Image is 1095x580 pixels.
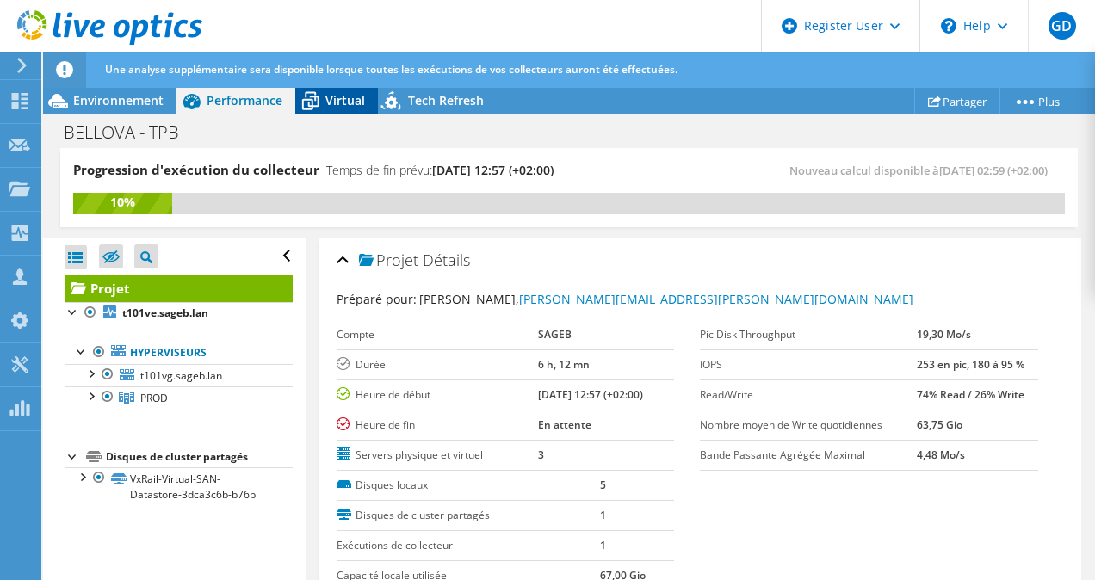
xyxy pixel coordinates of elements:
b: 74% Read / 26% Write [917,387,1024,402]
svg: \n [941,18,956,34]
b: 6 h, 12 mn [538,357,590,372]
b: 4,48 Mo/s [917,447,965,462]
label: Durée [337,356,538,373]
label: Heure de début [337,386,538,404]
a: t101vg.sageb.lan [65,364,293,386]
label: Disques de cluster partagés [337,507,600,524]
span: GD [1049,12,1076,40]
a: Hyperviseurs [65,342,293,364]
b: t101ve.sageb.lan [122,305,208,320]
span: PROD [140,391,168,405]
label: Pic Disk Throughput [700,326,916,343]
div: 10% [73,193,172,212]
h1: BELLOVA - TPB [56,123,206,142]
b: 1 [600,538,606,552]
span: Une analyse supplémentaire sera disponible lorsque toutes les exécutions de vos collecteurs auron... [105,62,677,77]
label: Read/Write [700,386,916,404]
span: [DATE] 12:57 (+02:00) [432,162,554,178]
span: t101vg.sageb.lan [140,368,222,383]
label: Préparé pour: [337,291,417,307]
a: Partager [914,88,1000,114]
span: Performance [207,92,282,108]
span: Virtual [325,92,365,108]
a: VxRail-Virtual-SAN-Datastore-3dca3c6b-b76b [65,467,293,505]
span: Tech Refresh [408,92,484,108]
b: 19,30 Mo/s [917,327,971,342]
b: 5 [600,478,606,492]
a: Plus [999,88,1073,114]
a: Projet [65,275,293,302]
b: 253 en pic, 180 à 95 % [917,357,1024,372]
b: En attente [538,417,591,432]
b: SAGEB [538,327,572,342]
label: IOPS [700,356,916,373]
label: Servers physique et virtuel [337,447,538,464]
label: Bande Passante Agrégée Maximal [700,447,916,464]
span: Environnement [73,92,164,108]
b: 1 [600,508,606,522]
b: [DATE] 12:57 (+02:00) [538,387,643,402]
h4: Temps de fin prévu: [326,161,554,180]
b: 3 [538,447,544,462]
span: [PERSON_NAME], [419,291,913,307]
label: Nombre moyen de Write quotidiennes [700,416,916,434]
a: [PERSON_NAME][EMAIL_ADDRESS][PERSON_NAME][DOMAIN_NAME] [519,291,913,307]
label: Exécutions de collecteur [337,537,600,554]
a: PROD [65,386,293,409]
a: t101ve.sageb.lan [65,302,293,324]
span: Projet [359,252,418,269]
span: [DATE] 02:59 (+02:00) [939,163,1048,178]
div: Disques de cluster partagés [106,447,293,467]
b: 63,75 Gio [917,417,962,432]
span: Détails [423,250,470,270]
label: Compte [337,326,538,343]
label: Heure de fin [337,416,538,434]
span: Nouveau calcul disponible à [789,163,1056,178]
label: Disques locaux [337,477,600,494]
